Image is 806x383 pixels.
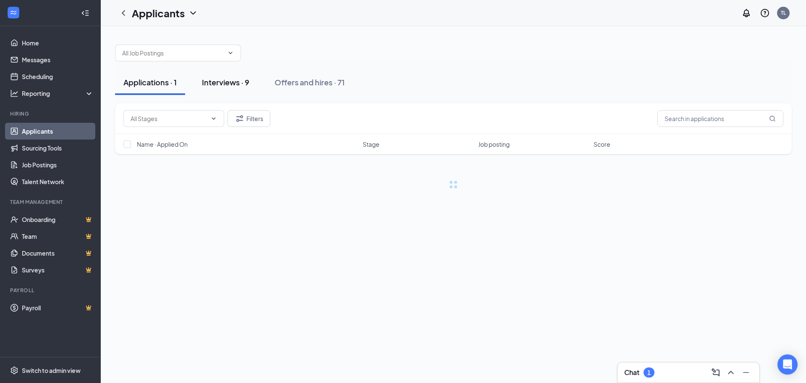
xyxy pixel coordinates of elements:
[123,77,177,87] div: Applications · 1
[739,366,753,379] button: Minimize
[22,51,94,68] a: Messages
[741,8,751,18] svg: Notifications
[22,140,94,156] a: Sourcing Tools
[22,34,94,51] a: Home
[22,261,94,278] a: SurveysCrown
[724,366,738,379] button: ChevronUp
[118,8,128,18] svg: ChevronLeft
[10,198,92,206] div: Team Management
[122,48,224,58] input: All Job Postings
[132,6,185,20] h1: Applicants
[594,140,610,148] span: Score
[22,366,81,375] div: Switch to admin view
[131,114,207,123] input: All Stages
[22,68,94,85] a: Scheduling
[202,77,249,87] div: Interviews · 9
[647,369,651,376] div: 1
[769,115,776,122] svg: MagnifyingGlass
[227,50,234,56] svg: ChevronDown
[22,299,94,316] a: PayrollCrown
[188,8,198,18] svg: ChevronDown
[741,367,751,378] svg: Minimize
[711,367,721,378] svg: ComposeMessage
[210,115,217,122] svg: ChevronDown
[22,173,94,190] a: Talent Network
[760,8,770,18] svg: QuestionInfo
[22,228,94,245] a: TeamCrown
[137,140,188,148] span: Name · Applied On
[777,354,798,375] div: Open Intercom Messenger
[22,156,94,173] a: Job Postings
[22,123,94,140] a: Applicants
[235,114,245,124] svg: Filter
[22,211,94,228] a: OnboardingCrown
[478,140,510,148] span: Job posting
[22,245,94,261] a: DocumentsCrown
[624,368,639,377] h3: Chat
[9,8,18,17] svg: WorkstreamLogo
[81,9,89,17] svg: Collapse
[10,366,18,375] svg: Settings
[657,110,783,127] input: Search in applications
[781,9,786,16] div: TL
[228,110,270,127] button: Filter Filters
[709,366,722,379] button: ComposeMessage
[10,287,92,294] div: Payroll
[10,110,92,117] div: Hiring
[275,77,345,87] div: Offers and hires · 71
[22,89,94,98] div: Reporting
[726,367,736,378] svg: ChevronUp
[363,140,379,148] span: Stage
[10,89,18,98] svg: Analysis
